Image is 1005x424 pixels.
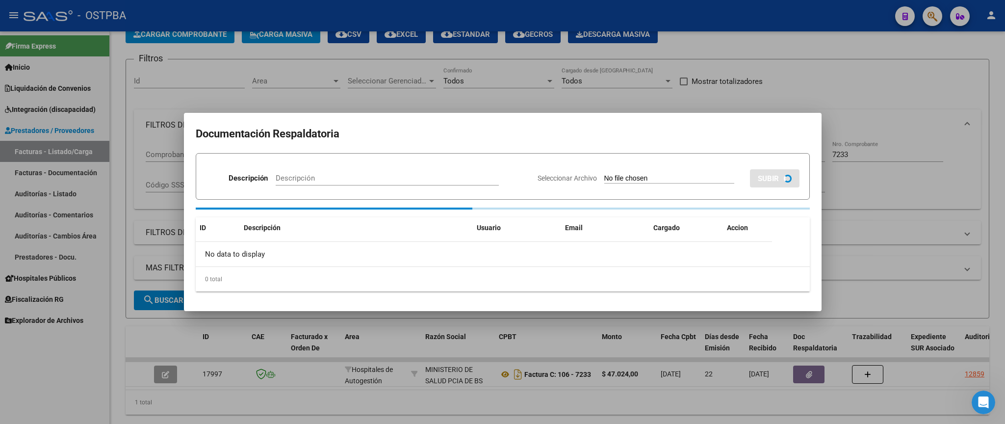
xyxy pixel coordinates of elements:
[972,391,995,414] iframe: Intercom live chat
[196,125,810,143] h2: Documentación Respaldatoria
[200,224,206,232] span: ID
[240,217,473,238] datatable-header-cell: Descripción
[538,174,597,182] span: Seleccionar Archivo
[727,224,748,232] span: Accion
[196,267,810,291] div: 0 total
[196,217,240,238] datatable-header-cell: ID
[473,217,561,238] datatable-header-cell: Usuario
[196,242,772,266] div: No data to display
[477,224,501,232] span: Usuario
[229,173,268,184] p: Descripción
[561,217,649,238] datatable-header-cell: Email
[723,217,772,238] datatable-header-cell: Accion
[653,224,680,232] span: Cargado
[565,224,583,232] span: Email
[244,224,281,232] span: Descripción
[649,217,723,238] datatable-header-cell: Cargado
[758,174,779,183] span: SUBIR
[750,169,799,187] button: SUBIR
